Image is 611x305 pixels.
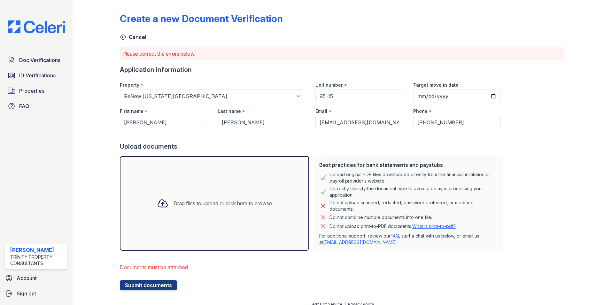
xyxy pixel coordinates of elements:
a: FAQ [5,100,67,113]
span: ID Verifications [19,72,56,79]
a: What is print-to-pdf? [412,223,456,229]
button: Submit documents [120,280,177,290]
div: Correctly classify the document type to avoid a delay in processing your application. [329,185,498,198]
li: Documents must be attached [120,261,506,274]
a: Sign out [3,287,70,300]
a: ID Verifications [5,69,67,82]
a: FAQ [391,233,399,239]
label: Unit number [315,82,343,88]
a: Cancel [120,33,146,41]
label: Target move in date [413,82,459,88]
a: Account [3,272,70,285]
p: Please correct the errors below. [122,50,561,58]
a: Doc Verifications [5,54,67,66]
label: Property [120,82,139,88]
label: Email [315,108,327,114]
div: Trinity Property Consultants [10,254,65,267]
label: Phone [413,108,428,114]
span: Account [17,274,37,282]
div: Create a new Document Verification [120,13,283,24]
div: Do not upload scanned, redacted, password protected, or modified documents. [329,199,498,212]
a: [EMAIL_ADDRESS][DOMAIN_NAME] [323,239,397,245]
img: CE_Logo_Blue-a8612792a0a2168367f1c8372b55b34899dd931a85d93a1a3d3e32e68fde9ad4.png [3,20,70,33]
span: FAQ [19,102,29,110]
a: Properties [5,84,67,97]
label: First name [120,108,143,114]
p: Do not upload print-to-PDF documents. [329,223,456,230]
div: Do not combine multiple documents into one file. [329,214,432,221]
div: Upload documents [120,142,506,151]
div: [PERSON_NAME] [10,246,65,254]
div: Best practices for bank statements and paystubs [319,161,498,169]
span: Sign out [17,290,36,297]
span: Doc Verifications [19,56,60,64]
div: Application information [120,65,506,74]
p: For additional support, review our , start a chat with us below, or email us at [319,233,498,246]
div: Drag files to upload or click here to browse [174,199,272,207]
div: Upload original PDF files downloaded directly from the financial institution or payroll provider’... [329,171,498,184]
label: Last name [218,108,241,114]
span: Properties [19,87,44,95]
